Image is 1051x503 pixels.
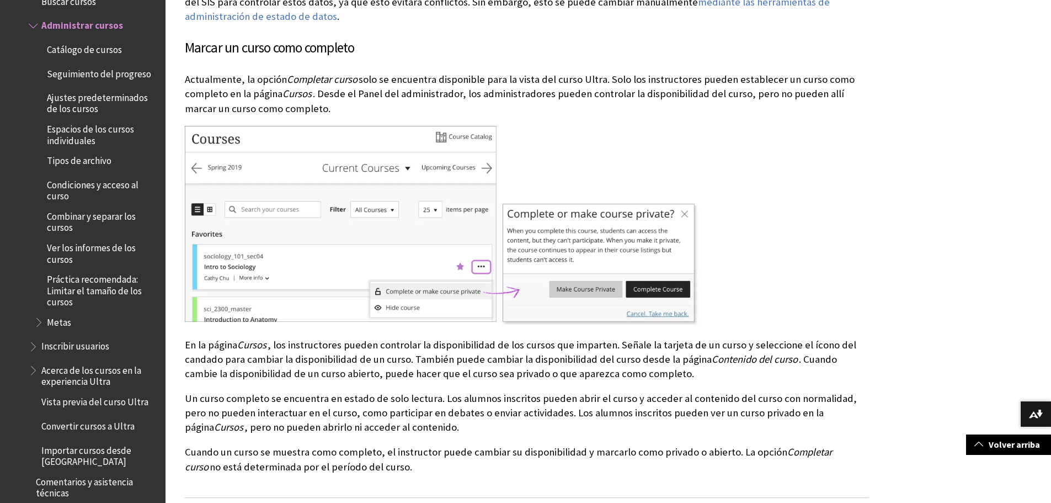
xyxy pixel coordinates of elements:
span: Comentarios y asistencia técnicas [36,473,158,499]
span: Combinar y separar los cursos [47,208,158,234]
span: Cursos [214,421,243,433]
span: Inscribir usuarios [41,337,109,352]
p: Actualmente, la opción solo se encuentra disponible para la vista del curso Ultra. Solo los instr... [185,72,869,116]
span: Metas [47,313,71,328]
h3: Marcar un curso como completo [185,38,869,59]
span: Cursos [282,87,312,100]
span: Tipos de archivo [47,152,111,167]
span: Condiciones y acceso al curso [47,176,158,202]
span: Convertir cursos a Ultra [41,417,135,432]
p: Cuando un curso se muestra como completo, el instructor puede cambiar su disponibilidad y marcarl... [185,445,869,474]
span: Importar cursos desde [GEOGRAPHIC_DATA] [41,441,158,467]
span: Completar curso [287,73,358,86]
span: Catálogo de cursos [47,40,122,55]
span: Ajustes predeterminados de los cursos [47,88,158,114]
span: Ver los informes de los cursos [47,239,158,265]
span: Vista previa del curso Ultra [41,393,148,408]
span: Acerca de los cursos en la experiencia Ultra [41,361,158,387]
span: Contenido del curso [712,353,798,366]
p: En la página , los instructores pueden controlar la disponibilidad de los cursos que imparten. Se... [185,338,869,382]
a: Volver arriba [966,435,1051,455]
span: Seguimiento del progreso [47,65,151,80]
span: Cursos [237,338,266,351]
span: Administrar cursos [41,17,123,31]
p: Un curso completo se encuentra en estado de solo lectura. Los alumnos inscritos pueden abrir el c... [185,391,869,435]
span: Espacios de los cursos individuales [47,120,158,146]
span: Completar curso [185,446,832,473]
span: Práctica recomendada: Limitar el tamaño de los cursos [47,271,158,308]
